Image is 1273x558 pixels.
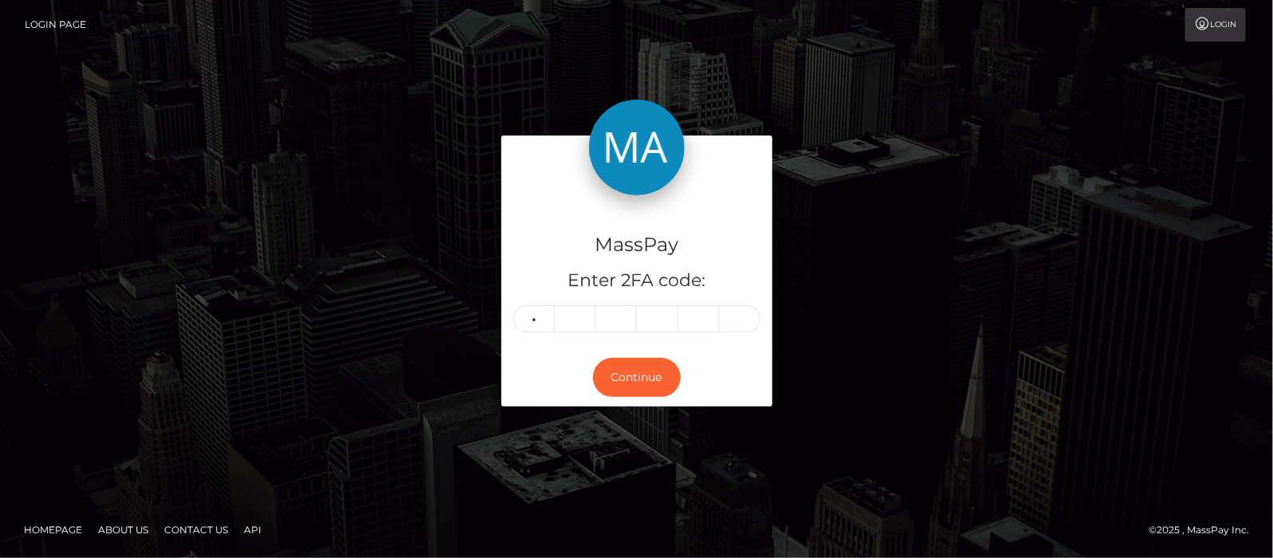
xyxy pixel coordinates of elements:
a: Login Page [25,8,86,41]
h5: Enter 2FA code: [513,269,760,293]
a: Contact Us [158,517,234,542]
a: Login [1185,8,1246,41]
a: Homepage [18,517,88,542]
a: API [238,517,268,542]
div: © 2025 , MassPay Inc. [1149,521,1261,539]
h4: MassPay [513,231,760,259]
a: About Us [92,517,155,542]
img: MassPay [589,100,685,195]
button: Continue [593,358,681,397]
